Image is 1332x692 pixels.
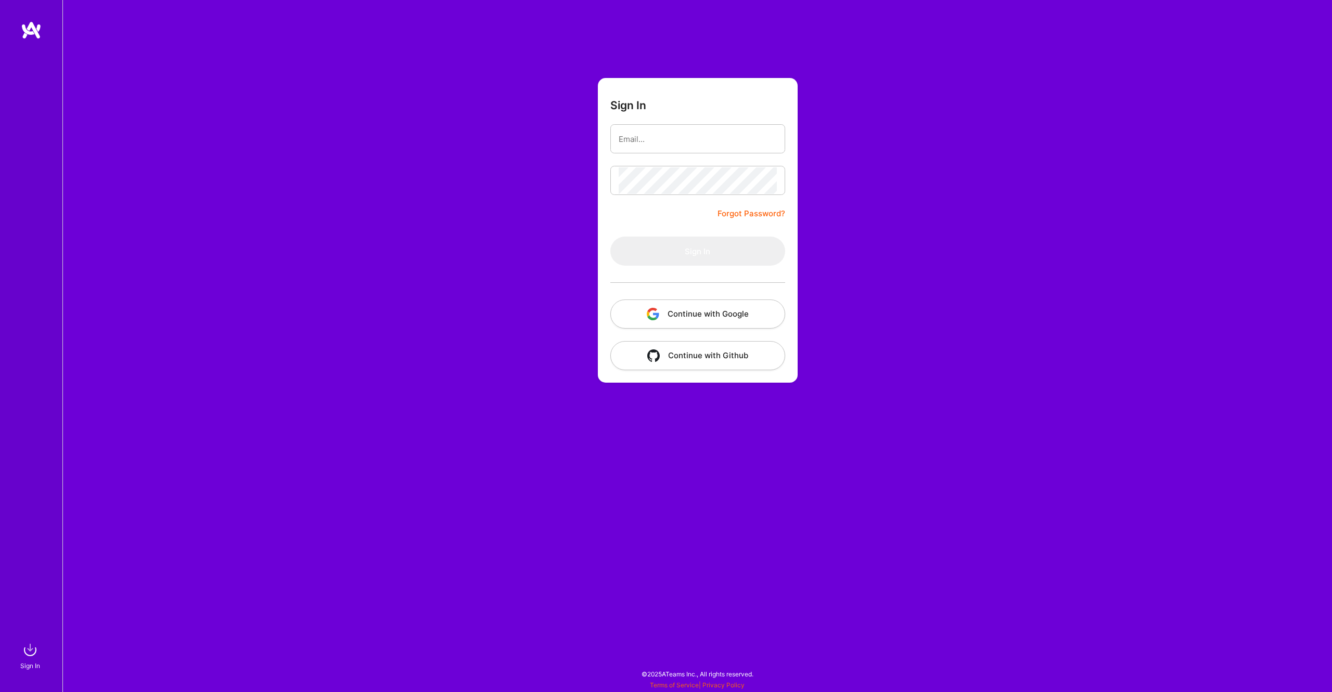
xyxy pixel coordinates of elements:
[647,349,660,362] img: icon
[62,661,1332,687] div: © 2025 ATeams Inc., All rights reserved.
[702,681,745,689] a: Privacy Policy
[20,660,40,671] div: Sign In
[619,126,777,152] input: Email...
[21,21,42,40] img: logo
[610,299,785,329] button: Continue with Google
[20,639,41,660] img: sign in
[22,639,41,671] a: sign inSign In
[650,681,699,689] a: Terms of Service
[610,99,646,112] h3: Sign In
[647,308,659,320] img: icon
[718,207,785,220] a: Forgot Password?
[610,237,785,266] button: Sign In
[650,681,745,689] span: |
[610,341,785,370] button: Continue with Github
